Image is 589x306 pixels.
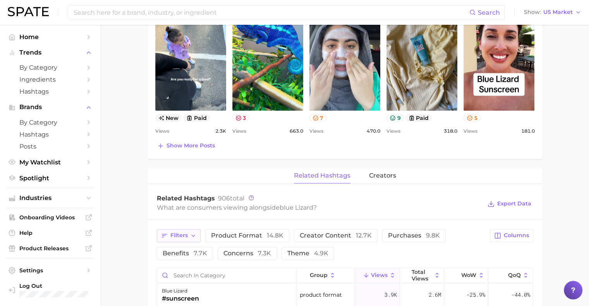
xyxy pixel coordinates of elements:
input: Search in category [157,268,297,283]
a: Settings [6,265,94,276]
span: QoQ [508,272,521,278]
div: What are consumers viewing alongside ? [157,202,482,213]
a: by Category [6,62,94,74]
span: Views [464,127,477,136]
button: 5 [464,114,481,122]
span: Search [478,9,500,16]
span: blue lizard [280,204,313,211]
a: Hashtags [6,128,94,140]
span: Industries [19,195,81,202]
div: blue lizard [162,286,199,296]
button: WoW [444,268,488,283]
img: SPATE [8,7,49,16]
button: Trends [6,47,94,58]
span: Filters [170,232,188,239]
button: ShowUS Market [522,7,583,17]
span: Log Out [19,282,111,289]
span: Product Releases [19,245,81,252]
button: paid [183,114,210,122]
span: related hashtags [294,172,350,179]
button: Filters [157,229,201,242]
span: 4.9k [314,250,328,257]
span: 470.0 [367,127,380,136]
span: Onboarding Videos [19,214,81,221]
span: Spotlight [19,174,81,182]
span: WoW [461,272,476,278]
span: 2.3k [215,127,226,136]
span: Hashtags [19,88,81,95]
span: 14.8k [267,232,283,239]
span: Columns [504,232,529,239]
span: benefits [163,250,207,256]
span: Show more posts [167,142,215,149]
a: Log out. Currently logged in with e-mail dana.cohen@emersongroup.com. [6,280,94,300]
span: Views [232,127,246,136]
a: My Watchlist [6,156,94,168]
button: 7 [309,114,327,122]
span: Hashtags [19,131,81,138]
a: by Category [6,116,94,128]
span: 181.0 [521,127,534,136]
span: -44.0% [511,290,530,299]
span: 318.0 [444,127,457,136]
span: Views [386,127,400,136]
span: Brands [19,104,81,111]
span: -25.9% [467,290,485,299]
button: QoQ [488,268,532,283]
span: Help [19,229,81,236]
span: total [218,195,244,202]
span: 3.9k [385,290,397,299]
button: Industries [6,192,94,204]
a: Product Releases [6,243,94,254]
span: 7.3k [258,250,271,257]
span: US Market [543,10,573,14]
span: concerns [223,250,271,256]
span: by Category [19,119,81,126]
span: Posts [19,143,81,150]
a: Home [6,31,94,43]
input: Search here for a brand, industry, or ingredient [73,6,469,19]
span: Trends [19,49,81,56]
span: product format [300,290,342,299]
button: 3 [232,114,249,122]
span: Views [371,272,388,278]
a: Help [6,227,94,239]
a: Ingredients [6,74,94,85]
span: creator content [300,232,372,239]
a: Posts [6,140,94,152]
span: 2.6m [429,290,441,299]
span: by Category [19,64,81,71]
a: Spotlight [6,172,94,184]
span: Views [309,127,323,136]
span: 9.8k [426,232,440,239]
span: Ingredients [19,76,81,83]
a: Hashtags [6,85,94,97]
span: Export Data [497,200,531,207]
button: paid [405,114,432,122]
button: group [297,268,356,283]
span: Related Hashtags [157,195,215,202]
button: Total Views [400,268,444,283]
button: 9 [386,114,404,122]
span: Home [19,33,81,41]
span: 7.7k [194,250,207,257]
span: product format [211,232,283,239]
button: Show more posts [155,140,217,151]
span: creators [369,172,396,179]
span: theme [287,250,328,256]
span: Total Views [412,269,432,281]
button: Export Data [486,198,533,209]
span: new [155,114,182,122]
span: Show [524,10,541,14]
button: Brands [6,101,94,113]
span: purchases [388,232,440,239]
button: Columns [490,229,533,242]
span: Views [155,127,169,136]
span: My Watchlist [19,159,81,166]
button: Views [355,268,400,283]
span: group [310,272,328,278]
span: 663.0 [290,127,303,136]
a: Onboarding Videos [6,212,94,223]
span: Settings [19,267,81,274]
span: 906 [218,195,230,202]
